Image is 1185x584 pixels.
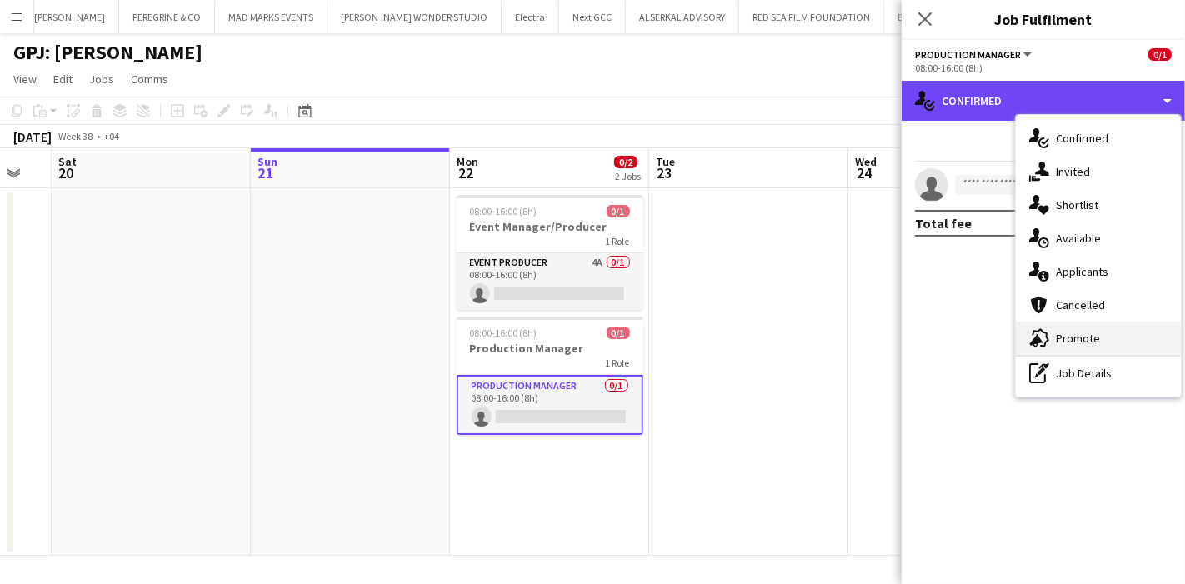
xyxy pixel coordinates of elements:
button: [PERSON_NAME] WONDER STUDIO [327,1,502,33]
app-card-role: Event Producer4A0/108:00-16:00 (8h) [457,253,643,310]
span: 0/1 [607,327,630,339]
div: 2 Jobs [615,170,641,182]
app-card-role: Production Manager0/108:00-16:00 (8h) [457,375,643,435]
button: Electra [502,1,559,33]
span: Production Manager [915,48,1021,61]
span: 08:00-16:00 (8h) [470,327,537,339]
span: Comms [131,72,168,87]
span: 1 Role [606,235,630,247]
span: 0/1 [607,205,630,217]
span: 22 [454,163,478,182]
span: 1 Role [606,357,630,369]
div: 08:00-16:00 (8h) [915,62,1172,74]
div: [DATE] [13,128,52,145]
a: Jobs [82,68,121,90]
button: RED SEA FILM FOUNDATION [739,1,884,33]
span: Available [1056,231,1101,246]
span: Mon [457,154,478,169]
a: View [7,68,43,90]
span: 20 [56,163,77,182]
span: 24 [852,163,877,182]
div: Confirmed [902,81,1185,121]
span: View [13,72,37,87]
div: Job Details [1016,357,1181,390]
h1: GPJ: [PERSON_NAME] [13,40,202,65]
span: Edit [53,72,72,87]
div: Total fee [915,215,972,232]
span: 23 [653,163,675,182]
button: Production Manager [915,48,1034,61]
span: Shortlist [1056,197,1098,212]
button: ALSERKAL ADVISORY [626,1,739,33]
app-job-card: 08:00-16:00 (8h)0/1Event Manager/Producer1 RoleEvent Producer4A0/108:00-16:00 (8h) [457,195,643,310]
button: MAD MARKS EVENTS [215,1,327,33]
span: Confirmed [1056,131,1108,146]
span: Cancelled [1056,297,1105,312]
a: Edit [47,68,79,90]
button: [PERSON_NAME] [21,1,119,33]
button: PEREGRINE & CO [119,1,215,33]
span: 08:00-16:00 (8h) [470,205,537,217]
span: Sat [58,154,77,169]
span: 0/1 [1148,48,1172,61]
span: Tue [656,154,675,169]
span: Jobs [89,72,114,87]
h3: Job Fulfilment [902,8,1185,30]
a: Comms [124,68,175,90]
span: Wed [855,154,877,169]
span: Applicants [1056,264,1108,279]
span: 0/2 [614,156,637,168]
h3: Production Manager [457,341,643,356]
button: Black Orange [884,1,970,33]
div: +04 [103,130,119,142]
span: Invited [1056,164,1090,179]
span: Promote [1056,331,1100,346]
span: Week 38 [55,130,97,142]
button: Next GCC [559,1,626,33]
span: 21 [255,163,277,182]
h3: Event Manager/Producer [457,219,643,234]
app-job-card: 08:00-16:00 (8h)0/1Production Manager1 RoleProduction Manager0/108:00-16:00 (8h) [457,317,643,435]
span: Sun [257,154,277,169]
